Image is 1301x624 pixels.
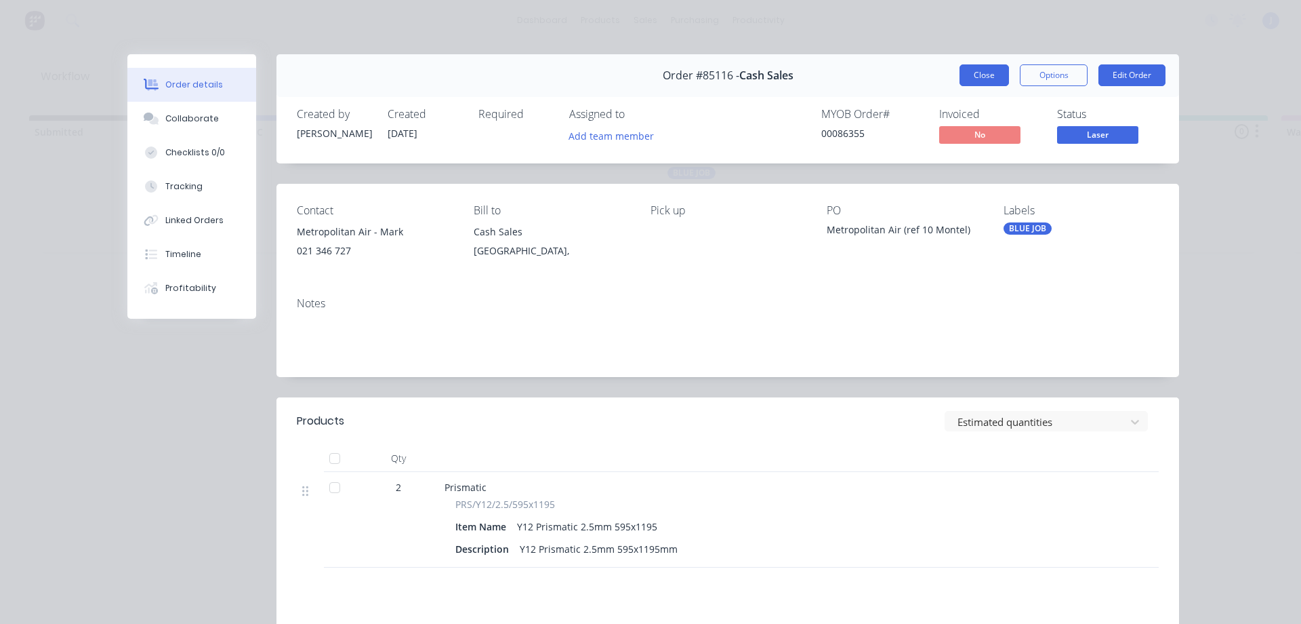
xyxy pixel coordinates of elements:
span: Order #85116 - [663,69,739,82]
div: Cash Sales[GEOGRAPHIC_DATA], [474,222,629,266]
div: 00086355 [821,126,923,140]
div: Y12 Prismatic 2.5mm 595x1195mm [514,539,683,559]
div: Contact [297,204,452,217]
div: Tracking [165,180,203,193]
span: 2 [396,480,401,494]
button: Order details [127,68,256,102]
div: Created [388,108,462,121]
div: Collaborate [165,113,219,125]
button: Add team member [569,126,661,144]
div: 021 346 727 [297,241,452,260]
button: Options [1020,64,1088,86]
button: Add team member [562,126,661,144]
div: Profitability [165,282,216,294]
div: Metropolitan Air - Mark [297,222,452,241]
div: Description [455,539,514,559]
div: [PERSON_NAME] [297,126,371,140]
button: Checklists 0/0 [127,136,256,170]
div: Timeline [165,248,201,260]
button: Close [959,64,1009,86]
div: Checklists 0/0 [165,147,225,159]
button: Edit Order [1098,64,1165,86]
div: Required [478,108,553,121]
button: Collaborate [127,102,256,136]
div: Created by [297,108,371,121]
span: [DATE] [388,127,417,140]
span: Cash Sales [739,69,793,82]
div: Notes [297,297,1159,310]
div: Pick up [650,204,806,217]
div: BLUE JOB [1004,222,1052,235]
span: Prismatic [445,481,487,494]
div: [GEOGRAPHIC_DATA], [474,241,629,260]
div: PO [827,204,982,217]
button: Linked Orders [127,203,256,237]
span: No [939,126,1020,143]
span: Laser [1057,126,1138,143]
button: Timeline [127,237,256,271]
div: Linked Orders [165,214,224,227]
div: Order details [165,79,223,91]
div: Products [297,413,344,429]
div: Labels [1004,204,1159,217]
button: Profitability [127,271,256,305]
div: Status [1057,108,1159,121]
div: Cash Sales [474,222,629,241]
div: Invoiced [939,108,1041,121]
div: Qty [358,445,439,472]
button: Tracking [127,170,256,203]
div: Metropolitan Air (ref 10 Montel) [827,222,982,241]
div: Assigned to [569,108,705,121]
div: Bill to [474,204,629,217]
div: Metropolitan Air - Mark021 346 727 [297,222,452,266]
div: Item Name [455,517,512,537]
button: Laser [1057,126,1138,147]
div: MYOB Order # [821,108,923,121]
div: Y12 Prismatic 2.5mm 595x1195 [512,517,663,537]
span: PRS/Y12/2.5/595x1195 [455,497,555,511]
